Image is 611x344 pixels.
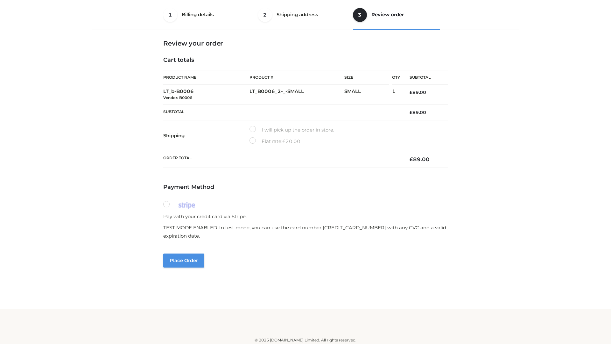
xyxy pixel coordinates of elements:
bdi: 20.00 [282,138,300,144]
span: £ [410,156,413,162]
div: © 2025 [DOMAIN_NAME] Limited. All rights reserved. [95,337,516,343]
bdi: 89.00 [410,156,430,162]
td: LT_B0006_2-_-SMALL [249,85,344,105]
th: Size [344,70,389,85]
label: I will pick up the order in store. [249,126,334,134]
th: Product # [249,70,344,85]
th: Product Name [163,70,249,85]
span: £ [282,138,285,144]
th: Order Total [163,151,400,168]
label: Flat rate: [249,137,300,146]
th: Shipping [163,120,249,151]
td: 1 [392,85,400,105]
h4: Payment Method [163,184,448,191]
th: Qty [392,70,400,85]
th: Subtotal [400,70,448,85]
button: Place order [163,254,204,268]
th: Subtotal [163,104,400,120]
span: £ [410,90,412,95]
bdi: 89.00 [410,110,426,115]
td: SMALL [344,85,392,105]
bdi: 89.00 [410,90,426,95]
small: Vendor: B0006 [163,95,192,100]
h4: Cart totals [163,57,448,64]
p: TEST MODE ENABLED. In test mode, you can use the card number [CREDIT_CARD_NUMBER] with any CVC an... [163,224,448,240]
span: £ [410,110,412,115]
h3: Review your order [163,39,448,47]
p: Pay with your credit card via Stripe. [163,212,448,221]
td: LT_b-B0006 [163,85,249,105]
